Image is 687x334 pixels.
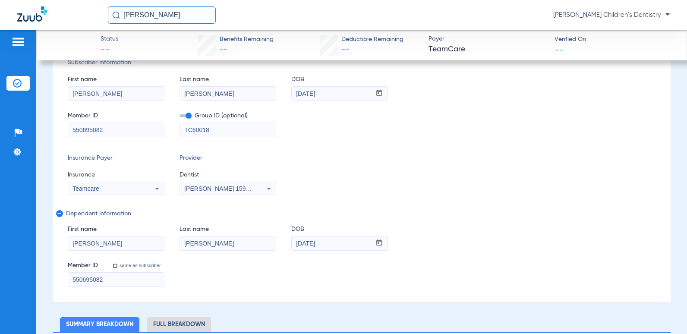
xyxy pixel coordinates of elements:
[341,46,349,54] span: --
[291,225,388,234] span: DOB
[180,170,276,180] span: Dentist
[72,185,99,192] span: Teamcare
[180,154,276,163] span: Provider
[68,75,164,84] span: First name
[68,170,164,180] span: Insurance
[118,262,161,268] label: same as subscriber
[147,317,211,332] li: Full Breakdown
[66,210,654,217] span: Dependent Information
[371,87,388,101] button: Open calendar
[291,75,388,84] span: DOB
[371,236,388,250] button: Open calendar
[180,75,276,84] span: Last name
[68,111,164,120] span: Member ID
[11,37,25,47] img: hamburger-icon
[341,35,403,44] span: Deductible Remaining
[60,317,139,332] li: Summary Breakdown
[644,293,687,334] iframe: Chat Widget
[180,111,276,120] span: Group ID (optional)
[17,6,47,22] img: Zuub Logo
[108,6,216,24] input: Search for patients
[101,35,118,44] span: Status
[112,11,120,19] img: Search Icon
[429,35,547,44] span: Payer
[68,225,164,234] span: First name
[555,35,673,44] span: Verified On
[429,44,547,55] span: TeamCare
[68,261,98,270] span: Member ID
[68,154,164,163] span: Insurance Payer
[555,45,564,54] span: --
[184,185,269,192] span: [PERSON_NAME] 1598399602
[101,44,118,56] span: --
[56,210,61,221] mat-icon: remove
[220,46,227,54] span: --
[553,11,670,19] span: [PERSON_NAME] Children's Dentistry
[68,58,656,67] span: Subscriber Information
[180,225,276,234] span: Last name
[220,35,274,44] span: Benefits Remaining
